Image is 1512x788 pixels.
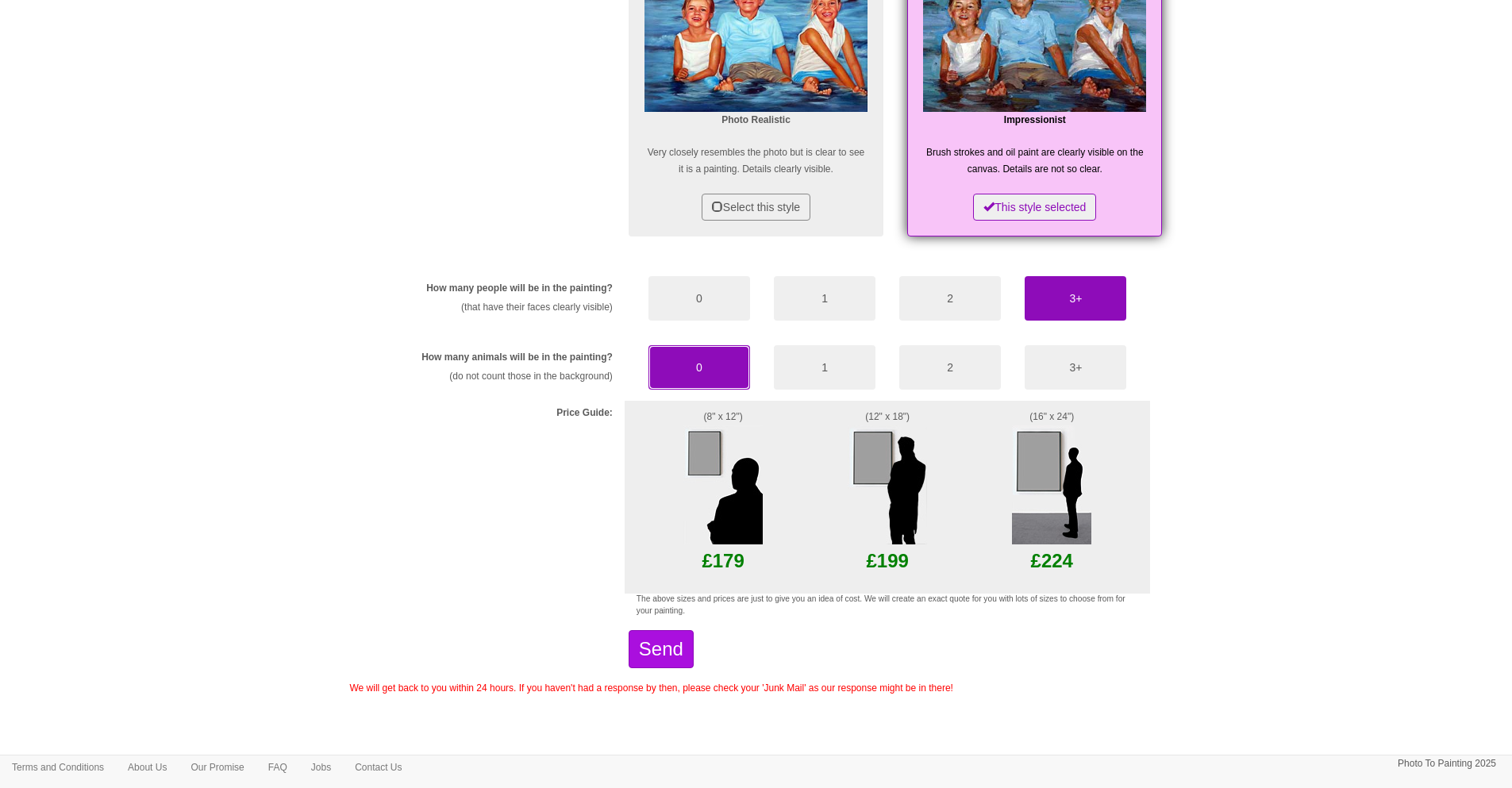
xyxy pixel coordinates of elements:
p: (do not count those in the background) [374,368,613,385]
p: The above sizes and prices are just to give you an idea of cost. We will create an exact quote fo... [637,594,1139,617]
button: This style selected [973,194,1096,221]
p: (that have their faces clearly visible) [374,299,613,316]
p: £224 [965,544,1139,578]
button: 0 [648,345,750,390]
label: Price Guide: [556,406,613,420]
button: 1 [774,276,875,321]
a: Jobs [299,755,343,779]
button: Send [629,630,694,668]
p: Brush strokes and oil paint are clearly visible on the canvas. Details are not so clear. [923,144,1146,178]
p: (12" x 18") [833,409,941,425]
button: Select this style [702,194,810,221]
p: Very closely resembles the photo but is clear to see it is a painting. Details clearly visible. [644,144,868,178]
p: We will get back to you within 24 hours. If you haven't had a response by then, please check your... [350,680,1163,697]
button: 3+ [1025,345,1126,390]
button: 1 [774,345,875,390]
button: 0 [648,276,750,321]
p: £199 [833,544,941,578]
img: Example size of a Midi painting [848,425,927,544]
img: Example size of a large painting [1012,425,1091,544]
a: FAQ [256,755,299,779]
a: About Us [116,755,179,779]
p: Impressionist [923,112,1146,129]
p: (16" x 24") [965,409,1139,425]
button: 2 [899,276,1001,321]
p: Photo To Painting 2025 [1398,755,1496,772]
p: Photo Realistic [644,112,868,129]
a: Our Promise [179,755,256,779]
p: (8" x 12") [637,409,810,425]
label: How many people will be in the painting? [426,282,613,295]
button: 2 [899,345,1001,390]
button: 3+ [1025,276,1126,321]
a: Contact Us [343,755,414,779]
p: £179 [637,544,810,578]
label: How many animals will be in the painting? [421,351,613,364]
img: Example size of a small painting [683,425,763,544]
